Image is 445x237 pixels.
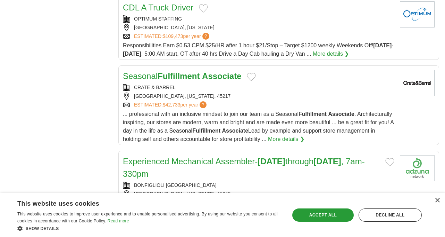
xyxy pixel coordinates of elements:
[123,42,394,57] span: Responsibilities Earn $0.53 CPM $25/HR after 1 hour $21/Stop – Target $1200 weekly Weekends Off! ...
[158,71,200,81] strong: Fulfillment
[134,101,208,109] a: ESTIMATED:$42,733per year?
[123,24,394,31] div: [GEOGRAPHIC_DATA], [US_STATE]
[134,33,211,40] a: ESTIMATED:$109,473per year?
[328,111,354,117] strong: Associate
[385,158,394,166] button: Add to favorite jobs
[268,135,304,143] a: More details ❯
[202,71,241,81] strong: Associate
[123,157,365,179] a: Experienced Mechanical Assembler-[DATE]through[DATE], 7am-330pm
[123,190,394,198] div: [GEOGRAPHIC_DATA], [US_STATE], 41048
[163,33,183,39] span: $109,473
[400,70,435,96] img: Crate & Barrel logo
[134,85,176,90] a: CRATE & BARREL
[199,4,208,13] button: Add to favorite jobs
[17,225,282,232] div: Show details
[247,73,256,81] button: Add to favorite jobs
[17,197,265,208] div: This website uses cookies
[123,111,394,142] span: ... professional with an inclusive mindset to join our team as a Seasonal . Architecturally inspi...
[123,51,141,57] strong: [DATE]
[435,198,440,203] div: Close
[26,226,59,231] span: Show details
[17,212,278,223] span: This website uses cookies to improve user experience and to enable personalised advertising. By u...
[123,93,394,100] div: [GEOGRAPHIC_DATA], [US_STATE], 45217
[292,208,354,222] div: Accept all
[400,1,435,27] img: Company logo
[313,50,349,58] a: More details ❯
[313,157,341,166] strong: [DATE]
[123,182,394,189] div: BONFIGLIOLI [GEOGRAPHIC_DATA]
[163,102,180,108] span: $42,733
[108,219,129,223] a: Read more, opens a new window
[299,111,327,117] strong: Fulfillment
[200,101,207,108] span: ?
[222,128,248,134] strong: Associate
[123,71,241,81] a: SeasonalFulfillment Associate
[359,208,422,222] div: Decline all
[400,155,435,181] img: Company logo
[123,15,394,23] div: OPTIMUM STAFFING
[258,157,285,166] strong: [DATE]
[202,33,209,40] span: ?
[123,3,193,12] a: CDL A Truck Driver
[373,42,392,48] strong: [DATE]
[192,128,220,134] strong: Fulfillment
